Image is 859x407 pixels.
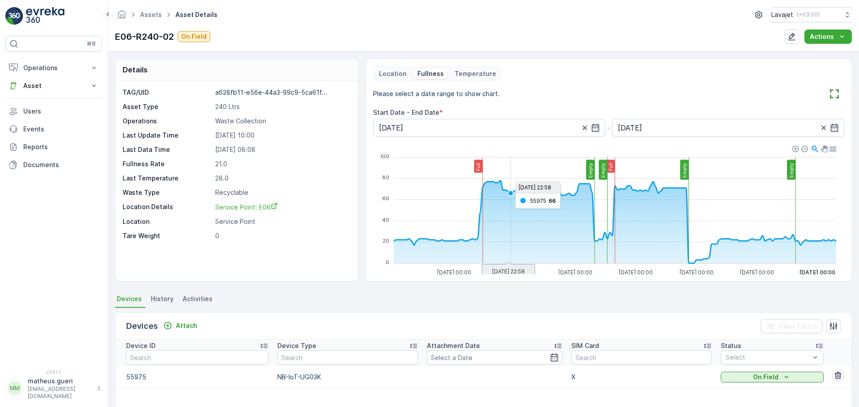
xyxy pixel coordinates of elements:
[126,320,158,332] p: Devices
[123,117,212,126] p: Operations
[117,294,142,303] span: Devices
[804,29,852,44] button: Actions
[183,294,213,303] span: Activities
[382,217,389,223] tspan: 40
[277,373,418,382] p: NB-IoT-UG03K
[123,88,212,97] p: TAG/UID
[382,174,389,180] tspan: 80
[799,269,835,276] tspan: [DATE] 00:00
[123,188,212,197] p: Waste Type
[126,341,156,350] p: Device ID
[801,145,807,151] div: Zoom Out
[571,350,712,365] input: Search
[215,202,349,212] a: Service Point: E06
[87,40,96,47] p: ⌘B
[215,231,349,240] p: 0
[123,145,212,154] p: Last Data Time
[123,202,212,212] p: Location Details
[215,188,349,197] p: Recyclable
[427,350,562,365] input: Select a Date
[571,341,599,350] p: SIM Card
[23,81,84,90] p: Asset
[23,125,98,134] p: Events
[215,217,349,226] p: Service Point
[215,88,327,96] p: a628fb11-e56e-44a3-99c9-5ca61f...
[123,102,212,111] p: Asset Type
[126,350,268,365] input: Search
[215,117,349,126] p: Waste Collection
[821,146,826,151] div: Panning
[5,7,23,25] img: logo
[619,269,653,276] tspan: [DATE] 00:00
[386,259,389,265] tspan: 0
[126,373,268,382] p: 55975
[123,174,212,183] p: Last Temperature
[382,195,389,201] tspan: 60
[721,341,741,350] p: Status
[679,269,713,276] tspan: [DATE] 00:00
[23,63,84,72] p: Operations
[215,131,349,140] p: [DATE] 10:00
[797,11,820,18] p: ( +03:00 )
[498,269,532,276] tspan: [DATE] 00:00
[123,64,148,75] p: Details
[215,145,349,154] p: [DATE] 08:08
[427,341,480,350] p: Attachment Date
[5,156,102,174] a: Documents
[215,159,349,168] p: 21.0
[277,341,316,350] p: Device Type
[771,10,793,19] p: Lavajet
[5,102,102,120] a: Users
[28,377,92,386] p: matheus.gueri
[23,160,98,169] p: Documents
[558,269,592,276] tspan: [DATE] 00:00
[778,322,817,331] p: Clear Filters
[5,120,102,138] a: Events
[726,353,809,362] p: Select
[160,320,201,331] button: Attach
[176,321,197,330] p: Attach
[771,7,852,22] button: Lavajet(+03:00)
[612,119,844,137] input: dd/mm/yyyy
[181,32,207,41] p: On Field
[277,350,418,365] input: Search
[810,145,818,152] div: Selection Zoom
[5,377,102,400] button: MMmatheus.gueri[EMAIL_ADDRESS][DOMAIN_NAME]
[437,269,471,276] tspan: [DATE] 00:00
[417,69,444,78] p: Fullness
[23,143,98,151] p: Reports
[379,69,407,78] p: Location
[5,59,102,77] button: Operations
[178,31,210,42] button: On Field
[117,13,127,21] a: Homepage
[215,102,349,111] p: 240 Ltrs
[5,77,102,95] button: Asset
[383,238,389,244] tspan: 20
[151,294,174,303] span: History
[215,174,349,183] p: 28.0
[753,373,778,382] p: On Field
[140,11,162,18] a: Assets
[761,319,823,333] button: Clear Filters
[607,122,610,133] p: -
[740,269,774,276] tspan: [DATE] 00:00
[380,153,389,159] tspan: 100
[721,372,823,382] button: On Field
[215,203,278,211] span: Service Point: E06
[174,10,219,19] span: Asset Details
[26,7,64,25] img: logo_light-DOdMpM7g.png
[571,373,712,382] p: X
[373,119,605,137] input: dd/mm/yyyy
[373,89,500,98] p: Please select a date range to show chart.
[123,131,212,140] p: Last Update Time
[123,231,212,240] p: Tare Weight
[115,30,174,43] p: E06-R240-02
[123,159,212,168] p: Fullness Rate
[373,109,439,116] label: Start Date - End Date
[23,107,98,116] p: Users
[5,369,102,375] span: v 1.51.1
[8,381,22,395] div: MM
[5,138,102,156] a: Reports
[455,69,496,78] p: Temperature
[123,217,212,226] p: Location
